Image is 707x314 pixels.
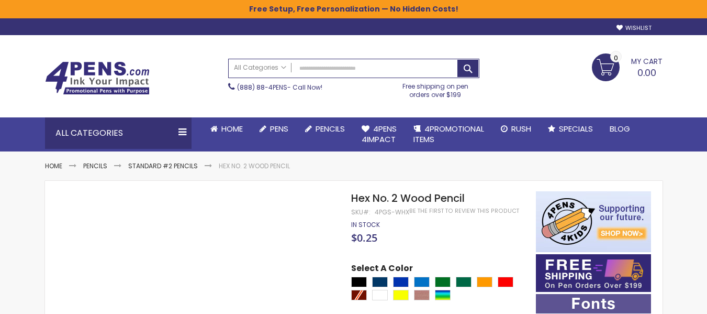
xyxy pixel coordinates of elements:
div: Green [435,277,451,287]
span: In stock [351,220,380,229]
div: Yellow [393,290,409,300]
div: Blue [393,277,409,287]
strong: SKU [351,208,371,216]
a: (888) 88-4PENS [237,83,287,92]
span: Select A Color [351,263,413,277]
li: Hex No. 2 Wood Pencil [219,162,290,170]
a: Rush [492,117,540,140]
div: Availability [351,221,380,229]
span: - Call Now! [237,83,322,92]
div: Red [498,277,513,287]
a: Wishlist [616,24,652,32]
span: Specials [559,123,593,134]
span: Pencils [316,123,345,134]
span: Hex No. 2 Wood Pencil [351,191,465,205]
div: 4PGS-WHX [375,208,409,216]
a: Pens [251,117,297,140]
span: Pens [270,123,288,134]
a: 0.00 0 [592,53,663,80]
a: Be the first to review this product [409,207,519,215]
a: Home [202,117,251,140]
span: $0.25 [351,231,377,245]
a: Pencils [83,161,107,170]
div: Blue Light [414,277,430,287]
img: 4pens 4 kids [536,191,651,252]
span: 4Pens 4impact [362,123,397,145]
span: Home [221,123,243,134]
span: All Categories [234,63,286,72]
span: 0 [614,53,618,63]
div: Free shipping on pen orders over $199 [391,78,479,99]
a: Standard #2 Pencils [128,161,198,170]
span: 4PROMOTIONAL ITEMS [413,123,484,145]
a: Home [45,161,62,170]
div: Assorted [435,290,451,300]
a: Blog [601,117,638,140]
span: Blog [610,123,630,134]
div: White [372,290,388,300]
div: Dark Green [456,277,472,287]
img: Free shipping on orders over $199 [536,254,651,292]
a: All Categories [229,59,291,77]
div: Natural [414,290,430,300]
span: Rush [511,123,531,134]
img: 4Pens Custom Pens and Promotional Products [45,61,150,95]
div: Orange [477,277,492,287]
div: Navy Blue [372,277,388,287]
a: Specials [540,117,601,140]
span: 0.00 [637,66,656,79]
div: All Categories [45,117,192,149]
a: Pencils [297,117,353,140]
a: 4Pens4impact [353,117,405,151]
div: Black [351,277,367,287]
a: 4PROMOTIONALITEMS [405,117,492,151]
